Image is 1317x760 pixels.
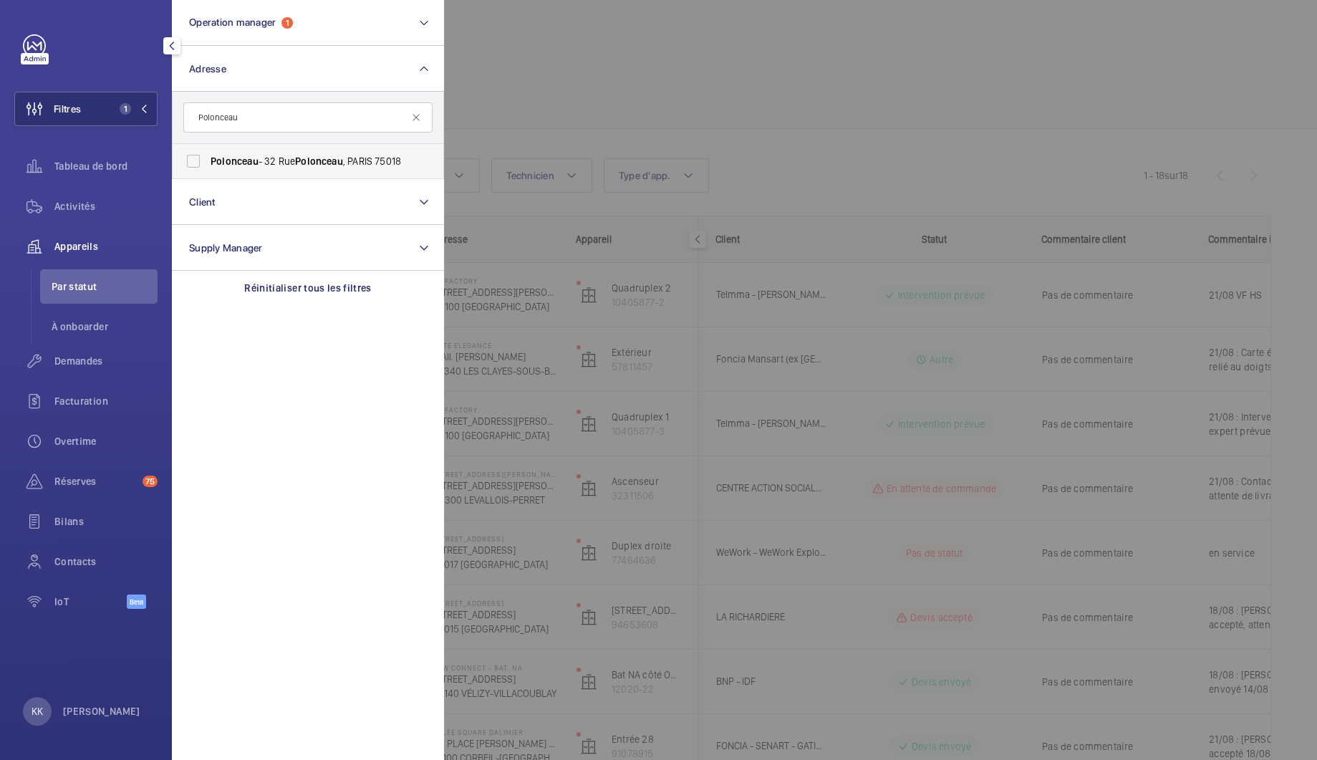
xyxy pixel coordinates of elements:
p: [PERSON_NAME] [63,704,140,718]
span: Demandes [54,354,158,368]
span: Tableau de bord [54,159,158,173]
span: 75 [143,476,158,487]
span: Activités [54,199,158,213]
span: IoT [54,595,127,609]
span: Contacts [54,554,158,569]
span: Réserves [54,474,137,489]
span: Bilans [54,514,158,529]
span: Overtime [54,434,158,448]
span: Beta [127,595,146,609]
span: 1 [120,103,131,115]
span: Facturation [54,394,158,408]
button: Filtres1 [14,92,158,126]
span: Appareils [54,239,158,254]
span: À onboarder [52,319,158,334]
span: Par statut [52,279,158,294]
span: Filtres [54,102,81,116]
p: KK [32,704,43,718]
